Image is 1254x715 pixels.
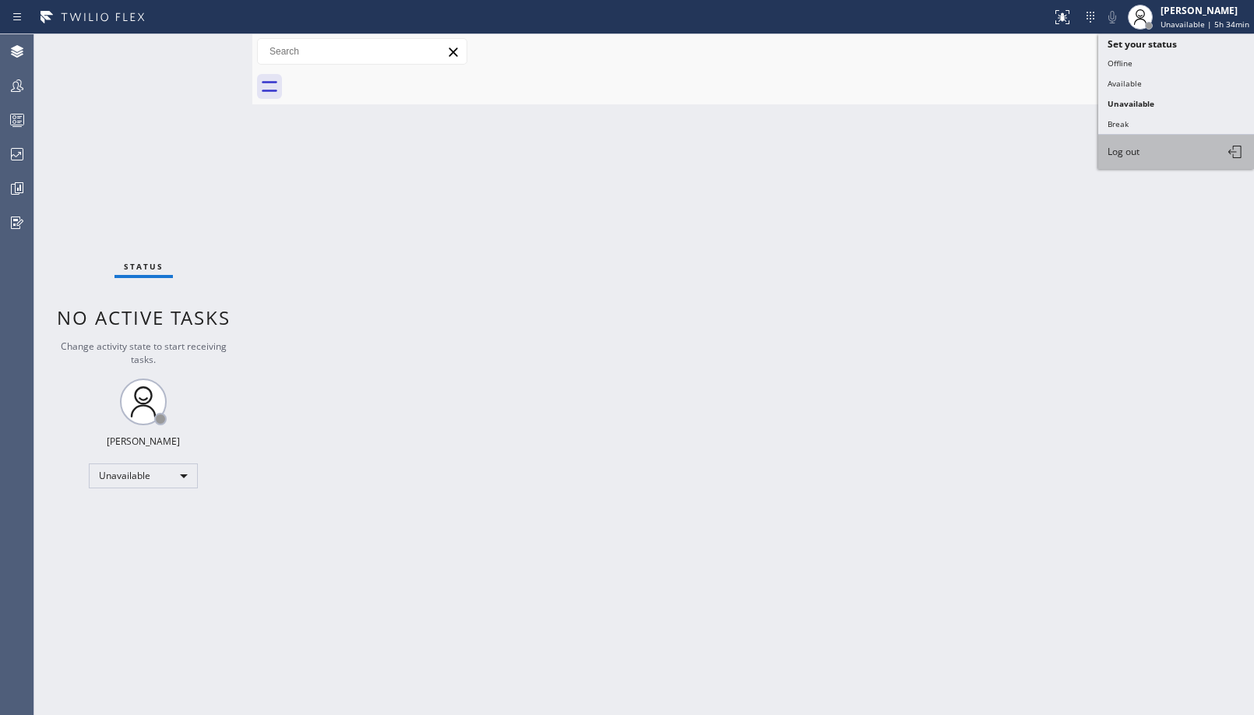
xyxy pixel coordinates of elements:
span: Change activity state to start receiving tasks. [61,340,227,366]
span: Unavailable | 5h 34min [1161,19,1249,30]
div: [PERSON_NAME] [1161,4,1249,17]
button: Mute [1101,6,1123,28]
div: Unavailable [89,463,198,488]
span: Status [124,261,164,272]
span: No active tasks [57,305,231,330]
input: Search [258,39,467,64]
div: [PERSON_NAME] [107,435,180,448]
